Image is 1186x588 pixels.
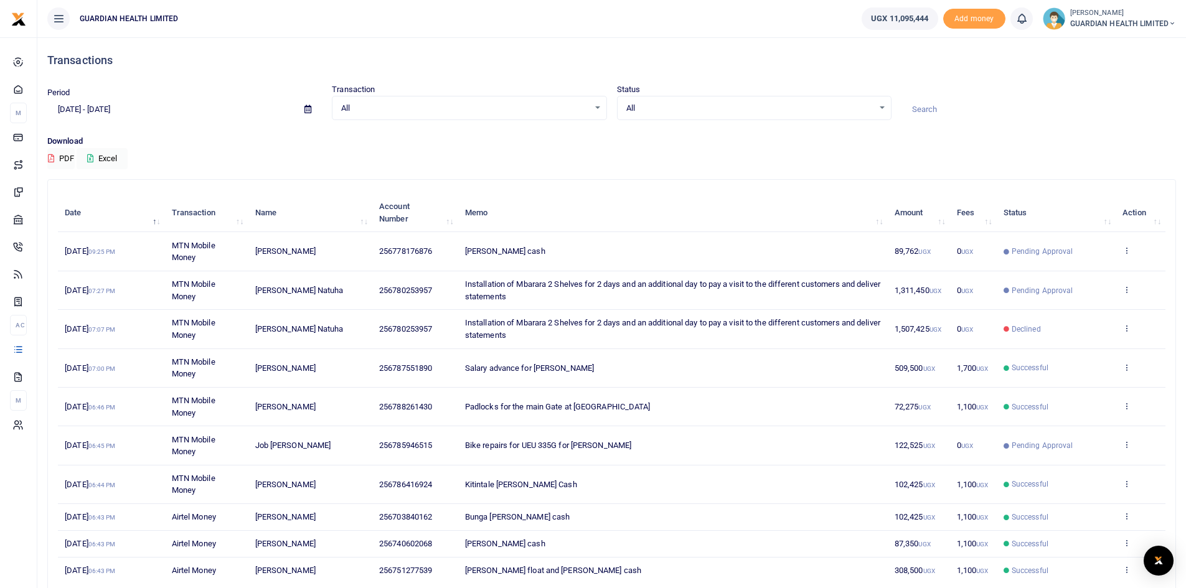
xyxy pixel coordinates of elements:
[923,365,935,372] small: UGX
[65,441,115,450] span: [DATE]
[930,287,941,294] small: UGX
[11,12,26,27] img: logo-small
[957,246,973,256] span: 0
[1012,324,1041,335] span: Declined
[957,480,989,489] span: 1,100
[88,365,116,372] small: 07:00 PM
[957,363,989,373] span: 1,700
[379,363,432,373] span: 256787551890
[10,390,27,411] li: M
[88,248,116,255] small: 09:25 PM
[172,566,216,575] span: Airtel Money
[255,324,344,334] span: [PERSON_NAME] Natuha
[871,12,928,25] span: UGX 11,095,444
[255,539,316,548] span: [PERSON_NAME]
[901,99,1176,120] input: Search
[465,402,651,411] span: Padlocks for the main Gate at [GEOGRAPHIC_DATA]
[379,402,432,411] span: 256788261430
[255,566,316,575] span: [PERSON_NAME]
[58,194,165,232] th: Date: activate to sort column descending
[465,318,880,340] span: Installation of Mbarara 2 Shelves for 2 days and an additional day to pay a visit to the differen...
[957,324,973,334] span: 0
[957,539,989,548] span: 1,100
[895,324,941,334] span: 1,507,425
[895,566,935,575] span: 308,500
[172,318,215,340] span: MTN Mobile Money
[895,246,931,256] span: 89,762
[1012,565,1048,576] span: Successful
[918,404,930,411] small: UGX
[332,83,375,96] label: Transaction
[379,286,432,295] span: 256780253957
[1012,285,1073,296] span: Pending Approval
[88,482,116,488] small: 06:44 PM
[75,13,183,24] span: GUARDIAN HEALTH LIMITED
[255,363,316,373] span: [PERSON_NAME]
[172,357,215,379] span: MTN Mobile Money
[1144,546,1174,576] div: Open Intercom Messenger
[465,539,545,548] span: [PERSON_NAME] cash
[88,567,116,574] small: 06:43 PM
[976,514,988,521] small: UGX
[255,512,316,521] span: [PERSON_NAME]
[88,514,116,521] small: 06:43 PM
[47,99,294,120] input: select period
[957,566,989,575] span: 1,100
[88,541,116,548] small: 06:43 PM
[88,442,116,449] small: 06:45 PM
[465,246,545,256] span: [PERSON_NAME] cash
[976,404,988,411] small: UGX
[47,54,1176,67] h4: Transactions
[961,326,973,333] small: UGX
[617,83,641,96] label: Status
[1043,7,1176,30] a: profile-user [PERSON_NAME] GUARDIAN HEALTH LIMITED
[1116,194,1165,232] th: Action: activate to sort column ascending
[895,286,941,295] span: 1,311,450
[997,194,1116,232] th: Status: activate to sort column ascending
[172,435,215,457] span: MTN Mobile Money
[895,539,931,548] span: 87,350
[165,194,248,232] th: Transaction: activate to sort column ascending
[458,194,888,232] th: Memo: activate to sort column ascending
[918,541,930,548] small: UGX
[465,480,577,489] span: Kitintale [PERSON_NAME] Cash
[976,567,988,574] small: UGX
[465,512,570,521] span: Bunga [PERSON_NAME] cash
[943,9,1005,29] li: Toup your wallet
[65,402,115,411] span: [DATE]
[1012,401,1048,413] span: Successful
[465,566,641,575] span: [PERSON_NAME] float and [PERSON_NAME] cash
[379,480,432,489] span: 256786416924
[255,480,316,489] span: [PERSON_NAME]
[895,441,935,450] span: 122,525
[465,363,594,373] span: Salary advance for [PERSON_NAME]
[895,480,935,489] span: 102,425
[372,194,458,232] th: Account Number: activate to sort column ascending
[923,442,935,449] small: UGX
[976,541,988,548] small: UGX
[10,315,27,335] li: Ac
[77,148,128,169] button: Excel
[923,514,935,521] small: UGX
[10,103,27,123] li: M
[172,474,215,495] span: MTN Mobile Money
[918,248,930,255] small: UGX
[957,441,973,450] span: 0
[943,9,1005,29] span: Add money
[1012,478,1048,490] span: Successful
[1012,538,1048,549] span: Successful
[930,326,941,333] small: UGX
[88,287,116,294] small: 07:27 PM
[1070,18,1176,29] span: GUARDIAN HEALTH LIMITED
[65,539,115,548] span: [DATE]
[379,441,432,450] span: 256785946515
[65,512,115,521] span: [DATE]
[255,402,316,411] span: [PERSON_NAME]
[88,404,116,411] small: 06:46 PM
[379,539,432,548] span: 256740602068
[961,248,973,255] small: UGX
[11,14,26,23] a: logo-small logo-large logo-large
[943,13,1005,22] a: Add money
[248,194,372,232] th: Name: activate to sort column ascending
[65,566,115,575] span: [DATE]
